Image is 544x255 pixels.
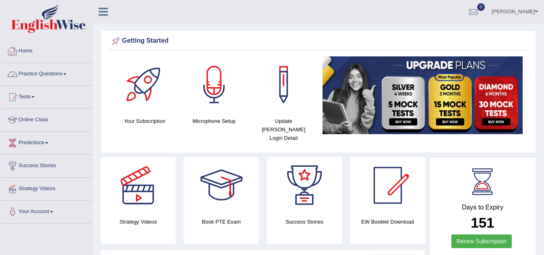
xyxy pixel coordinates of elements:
[0,132,92,152] a: Predictions
[0,63,92,83] a: Practice Questions
[184,117,245,125] h4: Microphone Setup
[477,3,485,11] span: 0
[471,215,494,230] b: 151
[114,117,176,125] h4: Your Subscription
[0,155,92,175] a: Success Stories
[0,86,92,106] a: Tests
[0,201,92,221] a: Your Account
[0,109,92,129] a: Online Class
[323,56,523,134] img: small5.jpg
[451,234,512,248] a: Renew Subscription
[0,40,92,60] a: Home
[101,218,176,226] h4: Strategy Videos
[267,218,342,226] h4: Success Stories
[439,204,527,211] h4: Days to Expiry
[184,218,259,226] h4: Book PTE Exam
[0,178,92,198] a: Strategy Videos
[253,117,314,142] h4: Update [PERSON_NAME] Login Detail
[110,35,527,47] div: Getting Started
[350,218,425,226] h4: EW Booklet Download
